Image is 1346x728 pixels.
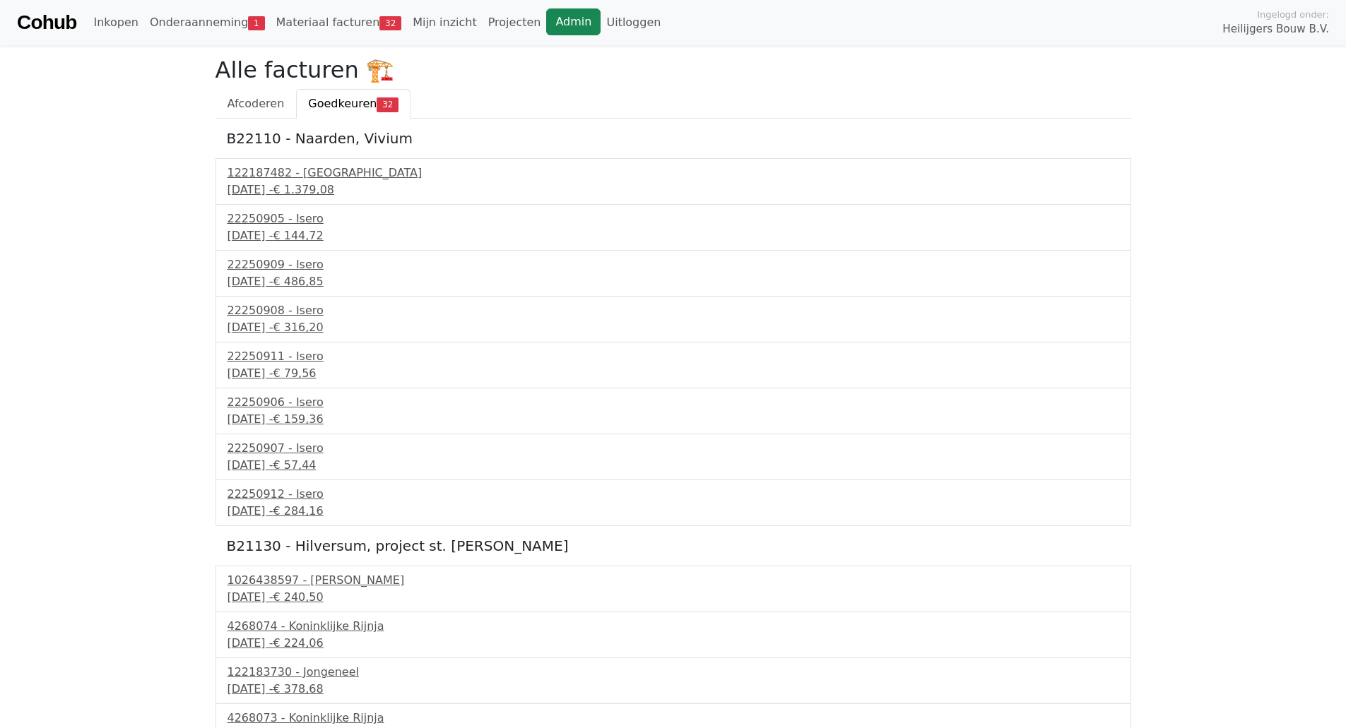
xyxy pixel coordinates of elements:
div: [DATE] - [228,181,1119,198]
span: € 144,72 [273,229,323,242]
a: Uitloggen [601,8,666,37]
a: 22250907 - Isero[DATE] -€ 57,44 [228,440,1119,474]
span: 1 [248,16,264,30]
a: 22250905 - Isero[DATE] -€ 144,72 [228,210,1119,244]
div: 22250908 - Isero [228,302,1119,319]
a: Afcoderen [216,89,297,119]
span: € 240,50 [273,590,323,604]
span: € 57,44 [273,458,316,472]
a: 122183730 - Jongeneel[DATE] -€ 378,68 [228,664,1119,698]
span: Heilijgers Bouw B.V. [1222,21,1329,37]
a: Goedkeuren32 [296,89,411,119]
a: 22250909 - Isero[DATE] -€ 486,85 [228,256,1119,290]
a: 22250906 - Isero[DATE] -€ 159,36 [228,394,1119,428]
h5: B22110 - Naarden, Vivium [227,130,1120,147]
h5: B21130 - Hilversum, project st. [PERSON_NAME] [227,537,1120,554]
a: 22250912 - Isero[DATE] -€ 284,16 [228,486,1119,520]
h2: Alle facturen 🏗️ [216,56,1131,83]
a: 4268074 - Koninklijke Rijnja[DATE] -€ 224,06 [228,618,1119,652]
a: Materiaal facturen32 [271,8,408,37]
div: 22250906 - Isero [228,394,1119,411]
div: [DATE] - [228,635,1119,652]
div: [DATE] - [228,411,1119,428]
a: Onderaanneming1 [144,8,271,37]
span: € 316,20 [273,321,323,334]
div: [DATE] - [228,503,1119,520]
span: € 224,06 [273,636,323,650]
a: Cohub [17,6,76,40]
a: 122187482 - [GEOGRAPHIC_DATA][DATE] -€ 1.379,08 [228,165,1119,198]
a: Projecten [483,8,547,37]
a: Inkopen [88,8,143,37]
div: [DATE] - [228,365,1119,382]
div: [DATE] - [228,589,1119,606]
a: Admin [546,8,601,35]
span: € 159,36 [273,412,323,426]
span: Ingelogd onder: [1257,8,1329,21]
div: [DATE] - [228,227,1119,244]
span: Goedkeuren [308,97,377,110]
span: € 284,16 [273,504,323,518]
span: € 378,68 [273,682,323,696]
span: € 1.379,08 [273,183,334,196]
div: 1026438597 - [PERSON_NAME] [228,572,1119,589]
div: 122183730 - Jongeneel [228,664,1119,681]
a: 22250908 - Isero[DATE] -€ 316,20 [228,302,1119,336]
a: 22250911 - Isero[DATE] -€ 79,56 [228,348,1119,382]
div: [DATE] - [228,319,1119,336]
div: 22250907 - Isero [228,440,1119,457]
span: € 79,56 [273,366,316,380]
div: [DATE] - [228,681,1119,698]
div: 4268073 - Koninklijke Rijnja [228,710,1119,727]
div: 22250905 - Isero [228,210,1119,227]
span: € 486,85 [273,275,323,288]
div: 22250912 - Isero [228,486,1119,503]
a: Mijn inzicht [407,8,483,37]
span: 32 [379,16,401,30]
div: 4268074 - Koninklijke Rijnja [228,618,1119,635]
a: 1026438597 - [PERSON_NAME][DATE] -€ 240,50 [228,572,1119,606]
div: 122187482 - [GEOGRAPHIC_DATA] [228,165,1119,181]
span: 32 [377,97,399,112]
div: [DATE] - [228,457,1119,474]
div: 22250911 - Isero [228,348,1119,365]
div: 22250909 - Isero [228,256,1119,273]
span: Afcoderen [228,97,285,110]
div: [DATE] - [228,273,1119,290]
